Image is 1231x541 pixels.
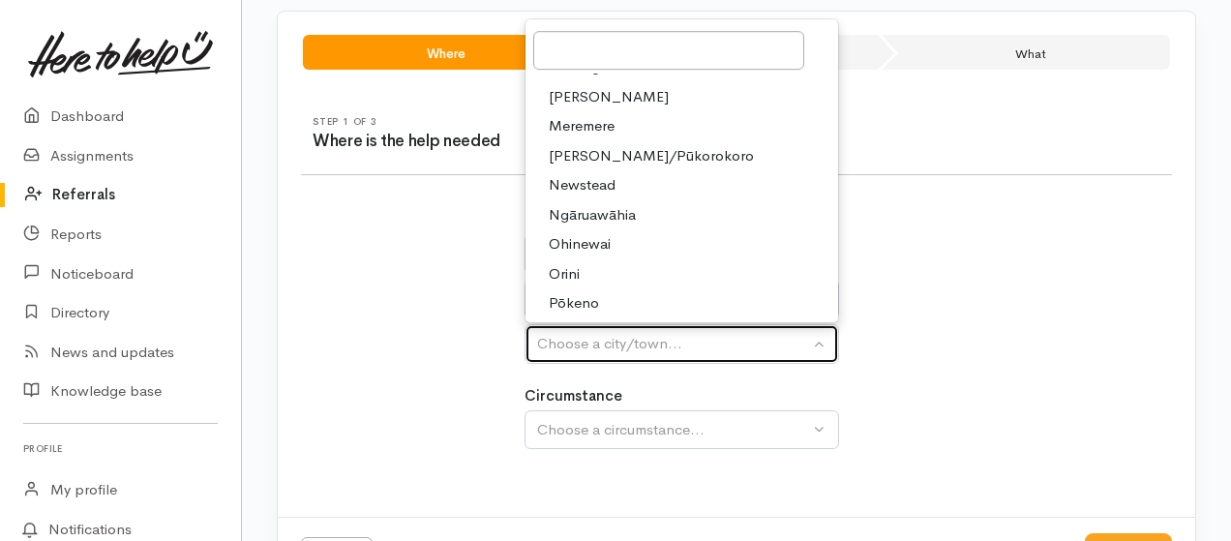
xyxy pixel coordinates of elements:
button: Choose a circumstance... [525,410,839,450]
h6: Profile [23,436,218,462]
span: Ohinewai [549,233,611,255]
div: Choose a circumstance... [537,419,809,441]
span: Meremere [549,115,615,137]
li: Where [303,35,589,70]
span: Pōkeno [549,292,599,315]
span: Orini [549,263,580,286]
button: Choose a city/town... [525,324,839,364]
h3: Where is the help needed [313,133,736,151]
span: Ngāruawāhia [549,204,636,226]
span: Newstead [549,174,615,196]
span: Matangi [549,56,603,78]
label: Circumstance [525,385,622,407]
span: [PERSON_NAME]/Pūkorokoro [549,145,754,167]
span: [PERSON_NAME] [549,86,669,108]
li: What [882,35,1170,70]
div: Choose a city/town... [537,333,809,355]
h6: Step 1 of 3 [313,116,736,127]
input: Search [533,31,804,71]
li: Who [593,35,878,70]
